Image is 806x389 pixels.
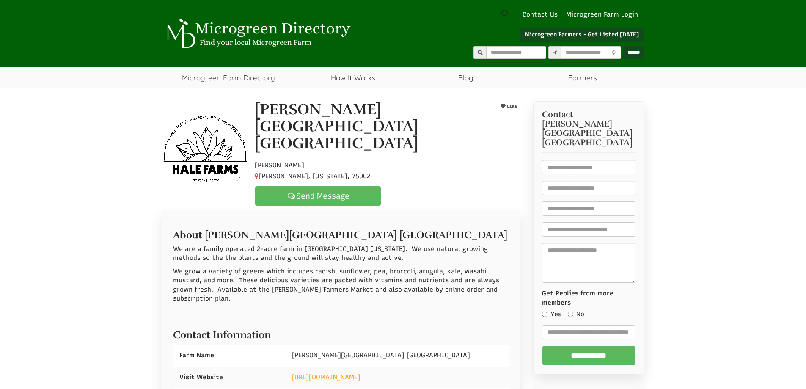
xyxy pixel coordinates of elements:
[255,101,480,152] h1: [PERSON_NAME][GEOGRAPHIC_DATA] [GEOGRAPHIC_DATA]
[292,351,470,359] span: [PERSON_NAME][GEOGRAPHIC_DATA] [GEOGRAPHIC_DATA]
[173,325,510,340] h2: Contact Information
[295,67,411,88] a: How It Works
[518,10,562,19] a: Contact Us
[173,367,285,388] div: Visit Website
[162,19,352,49] img: Microgreen Directory
[542,110,635,147] h3: Contact
[542,289,635,307] label: Get Replies from more members
[542,119,635,147] span: [PERSON_NAME][GEOGRAPHIC_DATA] [GEOGRAPHIC_DATA]
[568,310,584,319] label: No
[542,312,547,317] input: Yes
[255,186,381,206] a: Send Message
[506,104,517,109] span: LIKE
[521,67,644,88] span: Farmers
[292,373,360,381] a: [URL][DOMAIN_NAME]
[163,111,248,196] img: Contact Hale Farms TX
[173,245,510,263] p: We are a family operated 2-acre farm in [GEOGRAPHIC_DATA] [US_STATE]. We use natural growing meth...
[173,345,285,366] div: Farm Name
[411,67,521,88] a: Blog
[520,28,644,42] a: Microgreen Farmers - Get Listed [DATE]
[173,267,510,303] p: We grow a variety of greens which includes radish, sunflower, pea, broccoli, arugula, kale, wasab...
[568,312,573,317] input: No
[609,50,618,55] i: Use Current Location
[255,172,371,180] span: [PERSON_NAME], [US_STATE], 75002
[162,67,295,88] a: Microgreen Farm Directory
[542,310,561,319] label: Yes
[173,225,510,240] h2: About [PERSON_NAME][GEOGRAPHIC_DATA] [GEOGRAPHIC_DATA]
[255,161,304,169] span: [PERSON_NAME]
[498,101,520,112] button: LIKE
[566,10,642,19] a: Microgreen Farm Login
